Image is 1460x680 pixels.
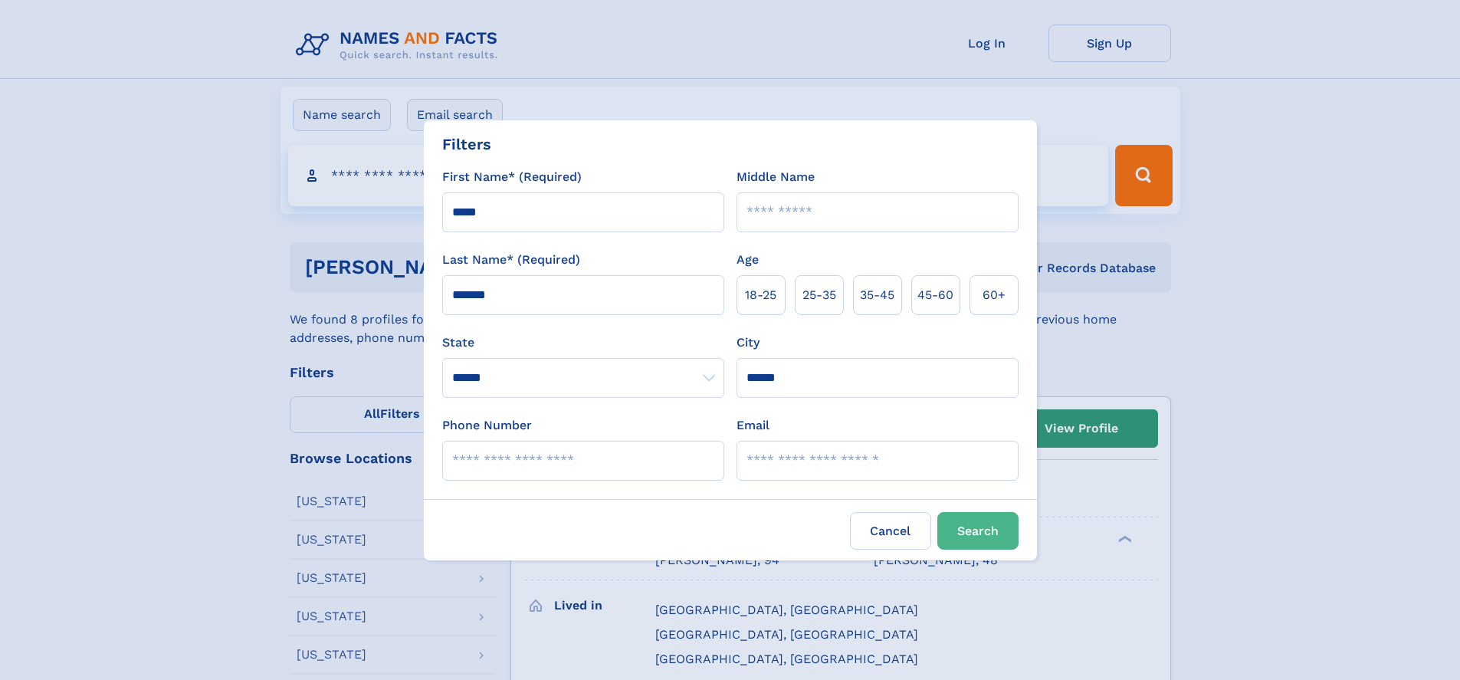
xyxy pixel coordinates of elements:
[983,286,1006,304] span: 60+
[802,286,836,304] span: 25‑35
[442,251,580,269] label: Last Name* (Required)
[737,251,759,269] label: Age
[737,333,760,352] label: City
[937,512,1019,550] button: Search
[745,286,776,304] span: 18‑25
[917,286,953,304] span: 45‑60
[737,416,769,435] label: Email
[442,416,532,435] label: Phone Number
[442,133,491,156] div: Filters
[850,512,931,550] label: Cancel
[860,286,894,304] span: 35‑45
[737,168,815,186] label: Middle Name
[442,168,582,186] label: First Name* (Required)
[442,333,724,352] label: State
